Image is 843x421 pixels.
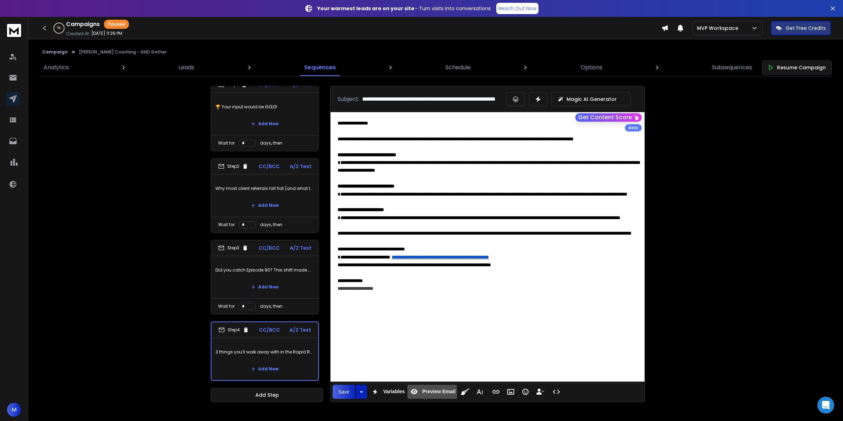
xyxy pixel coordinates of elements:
button: Add New [246,280,284,294]
button: Add New [246,362,284,376]
a: Sequences [300,59,340,76]
div: Beta [625,124,642,132]
p: days, then [260,304,282,309]
p: Why most client referrals fall flat (and what to do instead) [215,179,314,198]
p: Did you catch Episode 90? This shift made my business skyrocket [215,260,314,280]
button: Get Free Credits [771,21,831,35]
a: Analytics [39,59,73,76]
p: Reach Out Now [498,5,536,12]
p: Get Free Credits [786,25,826,32]
p: Analytics [44,63,69,72]
p: [PERSON_NAME] Coaching - ASID Gather [79,49,166,55]
li: Step2CC/BCCA/Z TestWhy most client referrals fall flat (and what to do instead)Add NewWait forday... [211,158,319,233]
button: Campaign [42,49,68,55]
div: Step 2 [218,163,248,170]
div: Paused [104,20,129,29]
a: Options [576,59,607,76]
a: Schedule [441,59,475,76]
p: Sequences [304,63,336,72]
img: logo [7,24,21,37]
p: CC/BCC [259,163,280,170]
p: Wait for [218,140,235,146]
p: Subsequences [712,63,752,72]
button: Code View [550,385,563,399]
a: Reach Out Now [496,3,538,14]
p: days, then [260,222,282,228]
button: M [7,403,21,417]
p: A/Z Test [289,326,311,333]
button: Add Step [211,388,323,402]
p: Wait for [218,222,235,228]
p: Leads [178,63,194,72]
p: CC/BCC [259,244,280,251]
button: Save [333,385,355,399]
p: Magic AI Generator [567,96,617,103]
button: Add New [246,198,284,212]
p: A/Z Test [290,244,312,251]
button: Emoticons [519,385,532,399]
p: Subject: [338,95,359,103]
p: days, then [260,140,282,146]
div: Step 3 [218,245,248,251]
button: More Text [473,385,486,399]
button: Variables [368,385,406,399]
span: Preview Email [421,389,457,395]
p: 🏆 Your input would be GOLD! [215,97,314,117]
div: Step 4 [218,327,249,333]
p: Options [581,63,602,72]
p: MVP Workspace [697,25,741,32]
button: Insert Unsubscribe Link [534,385,547,399]
h1: Campaigns [66,20,100,28]
a: Subsequences [708,59,756,76]
div: Open Intercom Messenger [817,397,834,414]
button: Preview Email [407,385,457,399]
span: Variables [382,389,406,395]
button: Get Content Score [575,113,642,122]
li: Step1CC/BCCA/Z Test🏆 Your input would be GOLD!Add NewWait fordays, then [211,77,319,151]
p: Wait for [218,304,235,309]
strong: Your warmest leads are on your site [317,5,414,12]
p: CC/BCC [259,326,280,333]
p: 0 % [57,26,61,30]
a: Leads [174,59,198,76]
p: Created At: [66,31,90,37]
button: Insert Image (⌘P) [504,385,517,399]
button: Clean HTML [458,385,472,399]
p: Schedule [445,63,471,72]
p: [DATE] 11:39 PM [91,31,122,36]
li: Step3CC/BCCA/Z TestDid you catch Episode 90? This shift made my business skyrocketAdd NewWait for... [211,240,319,314]
button: Resume Campaign [762,60,832,75]
button: Insert Link (⌘K) [489,385,503,399]
p: – Turn visits into conversations [317,5,491,12]
p: 3 things you’ll walk away with in the Rapid Referrals Challenge [216,342,314,362]
li: Step4CC/BCCA/Z Test3 things you’ll walk away with in the Rapid Referrals ChallengeAdd New [211,321,319,381]
p: A/Z Test [290,163,312,170]
button: Add New [246,117,284,131]
button: Magic AI Generator [551,92,630,106]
